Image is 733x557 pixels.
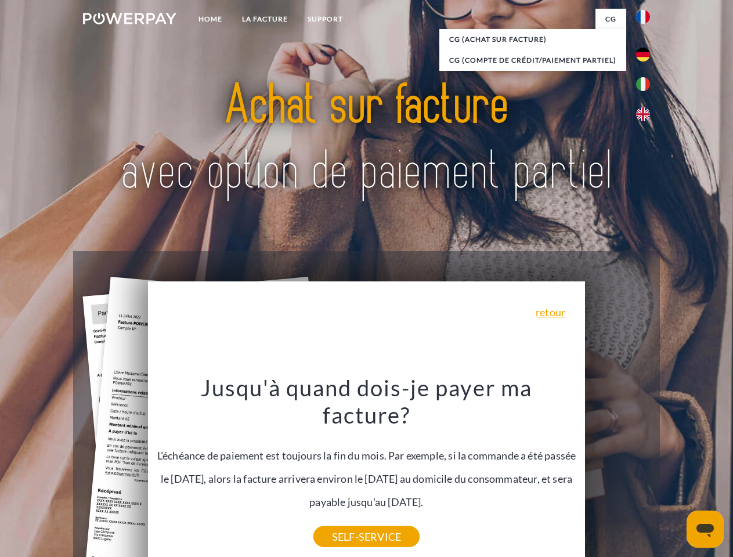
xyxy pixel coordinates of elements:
[536,307,565,317] a: retour
[636,107,650,121] img: en
[298,9,353,30] a: Support
[189,9,232,30] a: Home
[155,374,579,537] div: L'échéance de paiement est toujours la fin du mois. Par exemple, si la commande a été passée le [...
[636,77,650,91] img: it
[313,526,420,547] a: SELF-SERVICE
[439,29,626,50] a: CG (achat sur facture)
[111,56,622,222] img: title-powerpay_fr.svg
[636,48,650,62] img: de
[155,374,579,429] h3: Jusqu'à quand dois-je payer ma facture?
[232,9,298,30] a: LA FACTURE
[83,13,176,24] img: logo-powerpay-white.svg
[439,50,626,71] a: CG (Compte de crédit/paiement partiel)
[687,511,724,548] iframe: Bouton de lancement de la fenêtre de messagerie
[595,9,626,30] a: CG
[636,10,650,24] img: fr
